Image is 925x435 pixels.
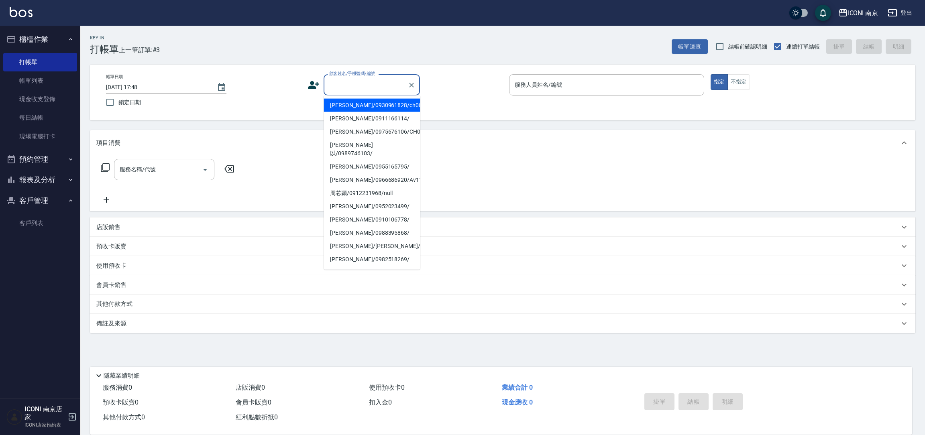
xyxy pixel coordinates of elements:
[324,253,420,266] li: [PERSON_NAME]/0982518269/
[90,314,915,333] div: 備註及來源
[24,405,65,421] h5: ICONI 南京店家
[848,8,878,18] div: ICONI 南京
[236,398,271,406] span: 會員卡販賣 0
[324,213,420,226] li: [PERSON_NAME]/0910106778/
[96,223,120,232] p: 店販銷售
[324,226,420,240] li: [PERSON_NAME]/0988395868/
[199,163,212,176] button: Open
[3,214,77,232] a: 客戶列表
[103,413,145,421] span: 其他付款方式 0
[119,45,160,55] span: 上一筆訂單:#3
[727,74,750,90] button: 不指定
[96,319,126,328] p: 備註及來源
[96,300,137,309] p: 其他付款方式
[96,242,126,251] p: 預收卡販賣
[369,398,392,406] span: 扣入金 0
[324,187,420,200] li: 周芯穎/0912231968/null
[103,384,132,391] span: 服務消費 0
[104,372,140,380] p: 隱藏業績明細
[90,275,915,295] div: 會員卡銷售
[324,125,420,138] li: [PERSON_NAME]/0975676106/CH0001101
[884,6,915,20] button: 登出
[406,79,417,91] button: Clear
[3,71,77,90] a: 帳單列表
[728,43,768,51] span: 結帳前確認明細
[90,256,915,275] div: 使用預收卡
[3,90,77,108] a: 現金收支登錄
[90,237,915,256] div: 預收卡販賣
[236,413,278,421] span: 紅利點數折抵 0
[236,384,265,391] span: 店販消費 0
[96,139,120,147] p: 項目消費
[672,39,708,54] button: 帳單速查
[96,281,126,289] p: 會員卡銷售
[502,384,533,391] span: 業績合計 0
[815,5,831,21] button: save
[90,35,119,41] h2: Key In
[786,43,820,51] span: 連續打單結帳
[90,217,915,237] div: 店販銷售
[90,130,915,156] div: 項目消費
[324,240,420,253] li: [PERSON_NAME]/[PERSON_NAME]/0918225932/PS0813
[3,149,77,170] button: 預約管理
[3,29,77,50] button: 櫃檯作業
[96,262,126,270] p: 使用預收卡
[106,74,123,80] label: 帳單日期
[324,112,420,125] li: [PERSON_NAME]/0911166114/
[711,74,728,90] button: 指定
[3,108,77,127] a: 每日結帳
[835,5,882,21] button: ICONI 南京
[3,127,77,146] a: 現場電腦打卡
[24,421,65,429] p: ICONI店家預約表
[324,138,420,160] li: [PERSON_NAME]以/0989746103/
[324,99,420,112] li: [PERSON_NAME]/0930961828/ch0000816
[10,7,33,17] img: Logo
[502,398,533,406] span: 現金應收 0
[90,295,915,314] div: 其他付款方式
[212,78,231,97] button: Choose date, selected date is 2025-09-20
[324,200,420,213] li: [PERSON_NAME]/0952023499/
[6,409,22,425] img: Person
[3,169,77,190] button: 報表及分析
[369,384,405,391] span: 使用預收卡 0
[106,81,209,94] input: YYYY/MM/DD hh:mm
[90,44,119,55] h3: 打帳單
[324,266,420,279] li: [PERSON_NAME]/0987887555/CH1206
[324,173,420,187] li: [PERSON_NAME]/0966686920/Av1126
[3,53,77,71] a: 打帳單
[118,98,141,107] span: 鎖定日期
[324,160,420,173] li: [PERSON_NAME]/0955165795/
[3,190,77,211] button: 客戶管理
[103,398,139,406] span: 預收卡販賣 0
[329,71,375,77] label: 顧客姓名/手機號碼/編號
